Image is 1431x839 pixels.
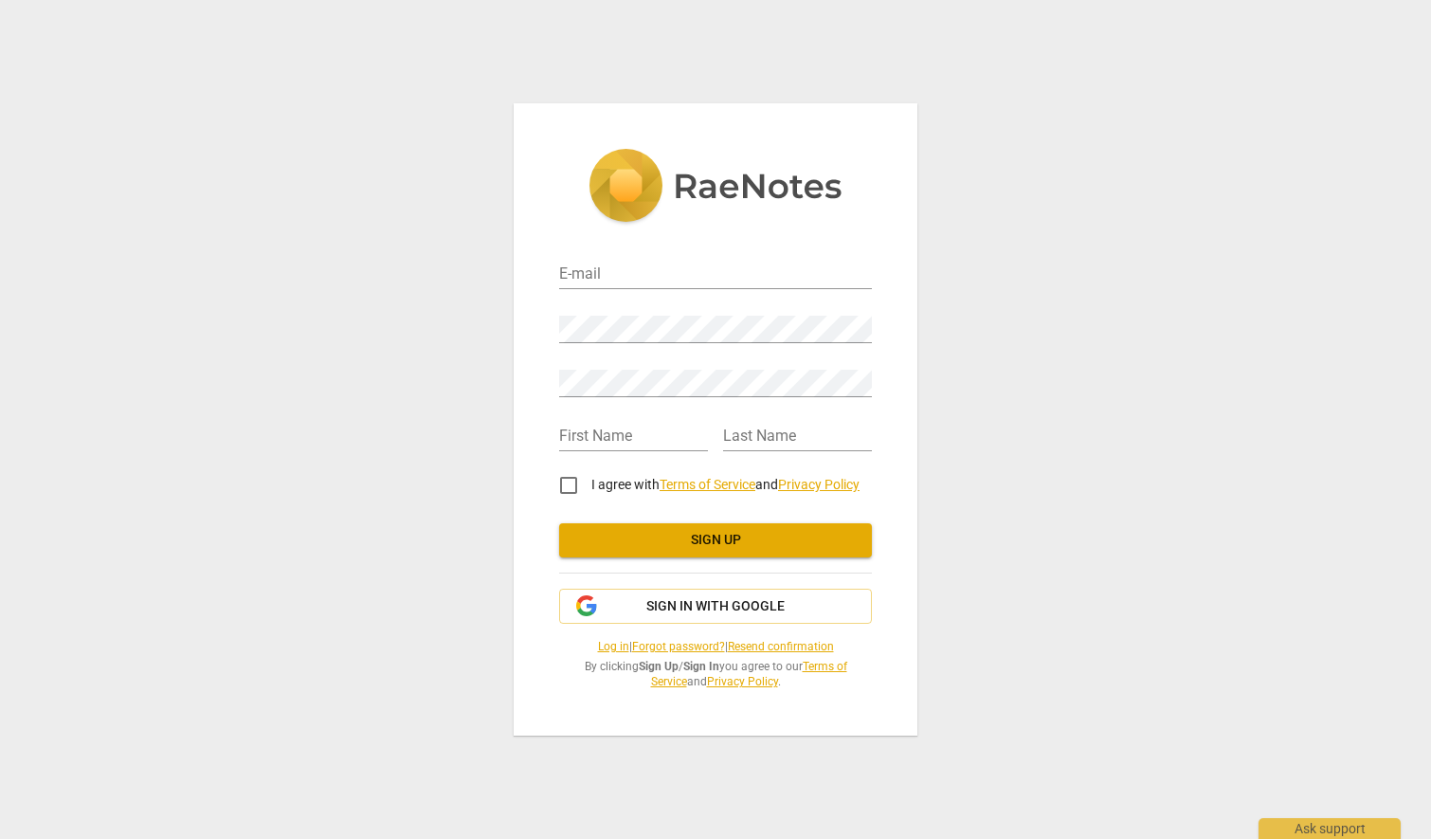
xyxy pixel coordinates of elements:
a: Terms of Service [651,660,847,689]
a: Terms of Service [660,477,755,492]
a: Privacy Policy [778,477,860,492]
span: I agree with and [591,477,860,492]
a: Log in [598,640,629,653]
a: Privacy Policy [707,675,778,688]
b: Sign Up [639,660,679,673]
b: Sign In [683,660,719,673]
button: Sign up [559,523,872,557]
div: Ask support [1259,818,1401,839]
img: 5ac2273c67554f335776073100b6d88f.svg [589,149,842,227]
span: Sign up [574,531,857,550]
span: Sign in with Google [646,597,785,616]
a: Resend confirmation [728,640,834,653]
span: By clicking / you agree to our and . [559,659,872,690]
button: Sign in with Google [559,589,872,625]
span: | | [559,639,872,655]
a: Forgot password? [632,640,725,653]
